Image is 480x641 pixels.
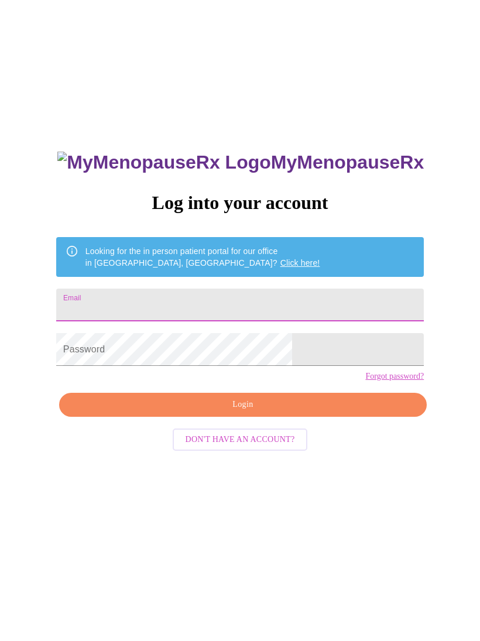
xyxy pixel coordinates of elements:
[73,397,413,412] span: Login
[59,393,427,417] button: Login
[170,433,311,443] a: Don't have an account?
[365,372,424,381] a: Forgot password?
[173,429,308,451] button: Don't have an account?
[57,152,270,173] img: MyMenopauseRx Logo
[85,241,320,273] div: Looking for the in person patient portal for our office in [GEOGRAPHIC_DATA], [GEOGRAPHIC_DATA]?
[57,152,424,173] h3: MyMenopauseRx
[280,258,320,268] a: Click here!
[186,433,295,447] span: Don't have an account?
[56,192,424,214] h3: Log into your account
